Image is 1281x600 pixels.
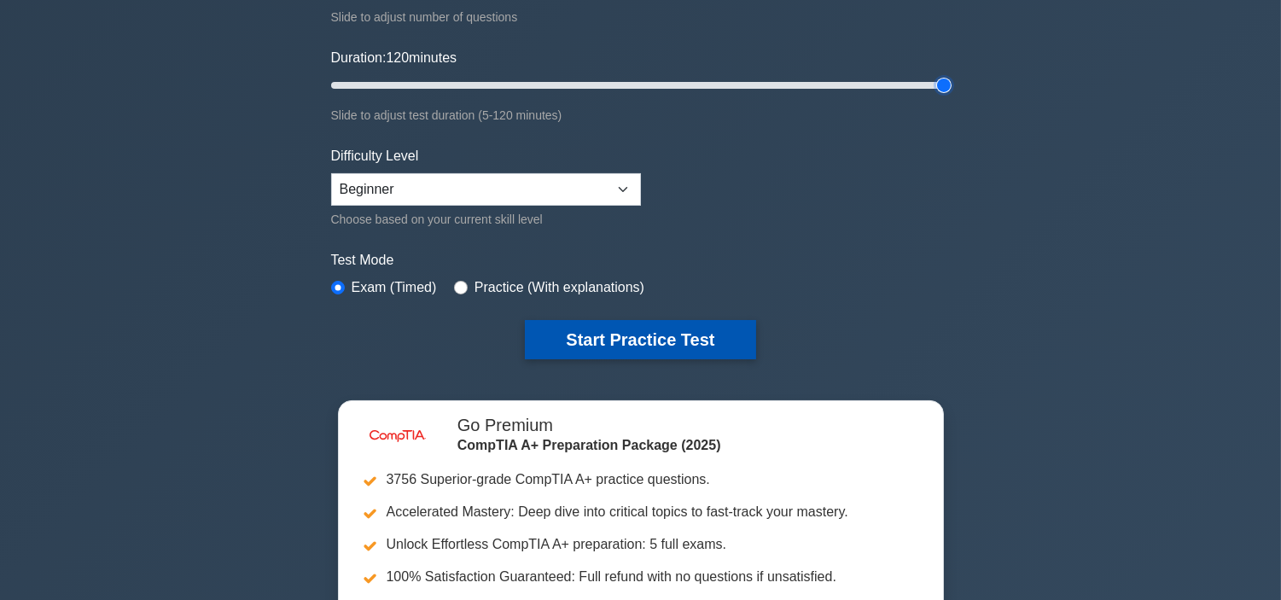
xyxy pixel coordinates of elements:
label: Test Mode [331,250,951,271]
span: 120 [386,50,409,65]
label: Exam (Timed) [352,277,437,298]
button: Start Practice Test [525,320,755,359]
div: Choose based on your current skill level [331,209,641,230]
div: Slide to adjust test duration (5-120 minutes) [331,105,951,125]
label: Practice (With explanations) [475,277,644,298]
label: Duration: minutes [331,48,457,68]
div: Slide to adjust number of questions [331,7,951,27]
label: Difficulty Level [331,146,419,166]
